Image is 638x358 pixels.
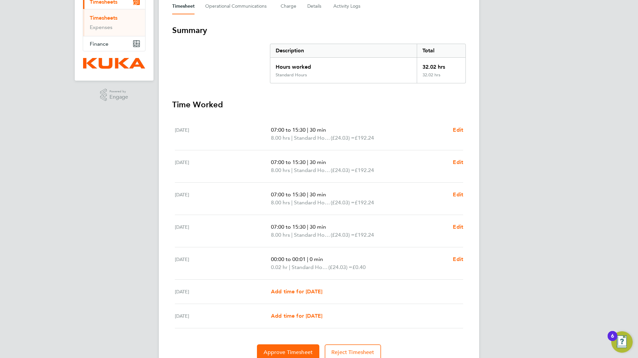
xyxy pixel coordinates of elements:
[453,191,463,198] span: Edit
[90,24,112,30] a: Expenses
[453,191,463,199] a: Edit
[90,15,117,21] a: Timesheets
[83,58,145,69] img: kuka-logo-retina.png
[291,167,293,173] span: |
[109,94,128,100] span: Engage
[83,9,145,36] div: Timesheets
[172,99,466,110] h3: Time Worked
[271,232,290,238] span: 8.00 hrs
[271,191,306,198] span: 07:00 to 15:30
[453,224,463,230] span: Edit
[175,126,271,142] div: [DATE]
[175,255,271,271] div: [DATE]
[310,159,326,165] span: 30 min
[331,167,355,173] span: (£24.03) =
[291,135,293,141] span: |
[270,58,417,72] div: Hours worked
[307,224,308,230] span: |
[417,44,465,57] div: Total
[355,199,374,206] span: £192.24
[271,288,322,296] a: Add time for [DATE]
[331,349,374,356] span: Reject Timesheet
[172,25,466,36] h3: Summary
[270,44,466,83] div: Summary
[271,167,290,173] span: 8.00 hrs
[453,255,463,263] a: Edit
[417,58,465,72] div: 32.02 hrs
[264,349,313,356] span: Approve Timesheet
[307,159,308,165] span: |
[310,127,326,133] span: 30 min
[175,288,271,296] div: [DATE]
[271,135,290,141] span: 8.00 hrs
[100,89,128,101] a: Powered byEngage
[611,331,633,353] button: Open Resource Center, 6 new notifications
[453,158,463,166] a: Edit
[291,199,293,206] span: |
[175,223,271,239] div: [DATE]
[310,256,323,262] span: 0 min
[175,191,271,207] div: [DATE]
[355,135,374,141] span: £192.24
[90,41,108,47] span: Finance
[310,191,326,198] span: 30 min
[289,264,290,270] span: |
[331,135,355,141] span: (£24.03) =
[453,223,463,231] a: Edit
[310,224,326,230] span: 30 min
[271,288,322,295] span: Add time for [DATE]
[294,166,331,174] span: Standard Hours
[291,232,293,238] span: |
[271,313,322,319] span: Add time for [DATE]
[307,191,308,198] span: |
[307,127,308,133] span: |
[294,231,331,239] span: Standard Hours
[611,336,614,345] div: 6
[331,232,355,238] span: (£24.03) =
[453,126,463,134] a: Edit
[453,256,463,262] span: Edit
[355,167,374,173] span: £192.24
[417,72,465,83] div: 32.02 hrs
[271,224,306,230] span: 07:00 to 15:30
[271,256,306,262] span: 00:00 to 00:01
[175,312,271,320] div: [DATE]
[83,58,145,69] a: Go to home page
[109,89,128,94] span: Powered by
[355,232,374,238] span: £192.24
[271,199,290,206] span: 8.00 hrs
[294,199,331,207] span: Standard Hours
[271,264,288,270] span: 0.02 hr
[271,127,306,133] span: 07:00 to 15:30
[175,158,271,174] div: [DATE]
[331,199,355,206] span: (£24.03) =
[270,44,417,57] div: Description
[453,159,463,165] span: Edit
[307,256,308,262] span: |
[83,36,145,51] button: Finance
[292,263,328,271] span: Standard Hours
[271,159,306,165] span: 07:00 to 15:30
[294,134,331,142] span: Standard Hours
[276,72,307,78] div: Standard Hours
[453,127,463,133] span: Edit
[271,312,322,320] a: Add time for [DATE]
[328,264,352,270] span: (£24.03) =
[352,264,366,270] span: £0.40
